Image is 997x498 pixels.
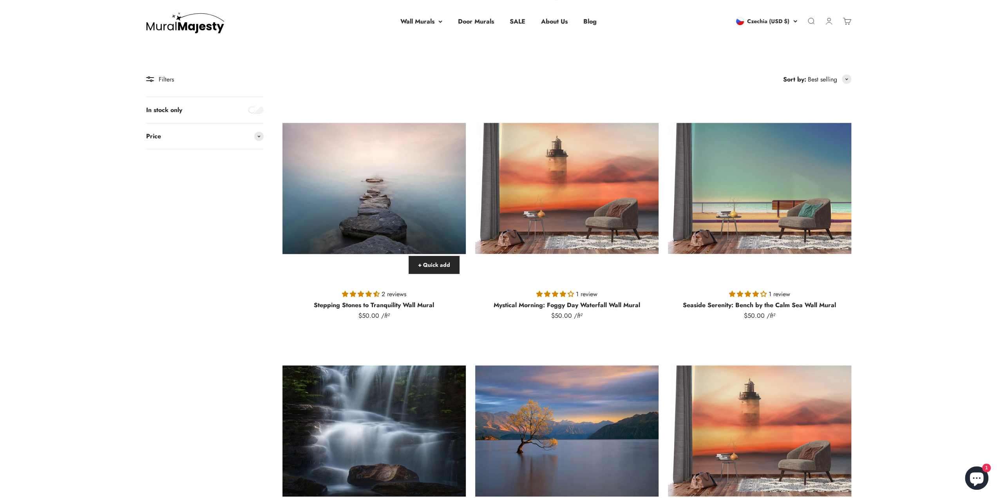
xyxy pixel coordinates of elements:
a: Stepping Stones to Tranquility Wall Mural [314,301,434,310]
span: 1 review [576,290,597,299]
a: About Us [541,17,568,26]
span: Sort by: [783,74,806,85]
i: ft² [770,311,775,320]
span: 50.00 [362,311,379,320]
a: SALE [510,17,525,26]
span: 4.00 stars [729,290,769,299]
span: 1 review [769,290,790,299]
span: 2 reviews [382,290,406,299]
span: 50.00 [555,311,572,320]
div: Filters [146,74,264,85]
summary: Wall Murals [400,16,442,27]
span: 4.50 stars [342,290,382,299]
button: + Quick add [409,256,460,274]
button: Best selling [808,74,851,85]
i: ft² [577,311,582,320]
i: ft² [384,311,389,320]
div: $ [358,311,389,321]
a: Blog [583,17,597,26]
label: In stock only [146,105,182,115]
div: $ [551,311,582,321]
div: + Quick add [418,261,450,269]
a: Mystical Morning: Foggy Day Waterfall Wall Mural [494,301,640,310]
span: Czechia (USD $) [747,17,789,25]
span: / [381,311,389,320]
summary: Price [146,123,264,149]
span: 50.00 [747,311,765,320]
span: / [574,311,582,320]
button: Czechia (USD $) [736,17,797,25]
img: Stepping Stones to Tranquility Wall Mural [282,97,466,280]
a: Seaside Serenity: Bench by the Calm Sea Wall Mural [683,301,836,310]
div: $ [744,311,775,321]
a: Door Murals [458,17,494,26]
span: / [767,311,775,320]
span: Price [146,131,161,141]
inbox-online-store-chat: Shopify online store chat [963,466,991,492]
span: 4.00 stars [536,290,576,299]
span: Best selling [808,74,837,85]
